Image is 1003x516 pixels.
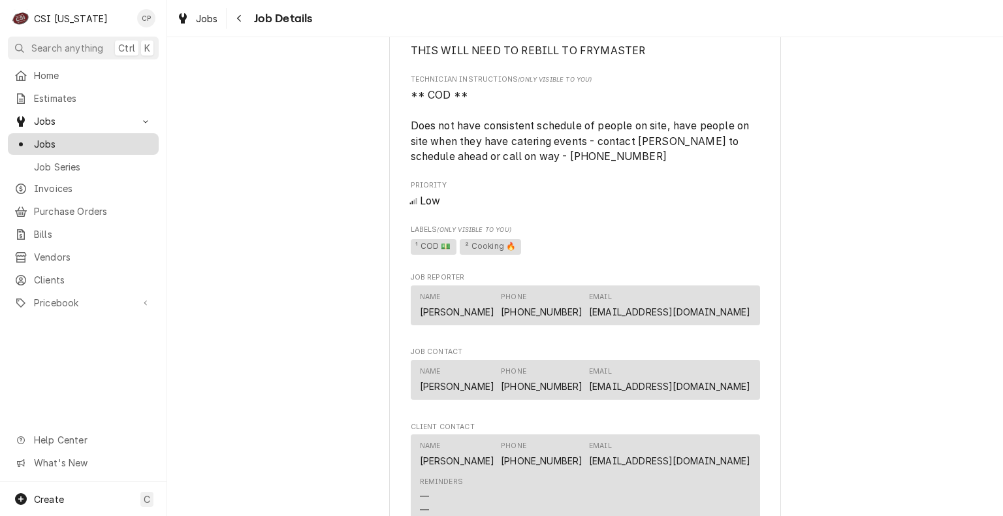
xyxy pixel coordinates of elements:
[34,296,133,310] span: Pricebook
[501,292,526,302] div: Phone
[411,360,760,400] div: Contact
[420,454,495,468] div: [PERSON_NAME]
[8,110,159,132] a: Go to Jobs
[420,441,495,467] div: Name
[589,441,612,451] div: Email
[144,41,150,55] span: K
[229,8,250,29] button: Navigate back
[589,366,612,377] div: Email
[34,160,152,174] span: Job Series
[171,8,223,29] a: Jobs
[518,76,592,83] span: (Only Visible to You)
[501,366,526,377] div: Phone
[12,9,30,27] div: CSI Kentucky's Avatar
[8,178,159,199] a: Invoices
[250,10,313,27] span: Job Details
[8,88,159,109] a: Estimates
[501,381,582,392] a: [PHONE_NUMBER]
[411,272,760,331] div: Job Reporter
[8,429,159,451] a: Go to Help Center
[420,489,429,503] div: —
[420,441,441,451] div: Name
[437,226,511,233] span: (Only Visible to You)
[411,347,760,357] span: Job Contact
[411,285,760,325] div: Contact
[137,9,155,27] div: Craig Pierce's Avatar
[34,69,152,82] span: Home
[411,193,760,209] div: Low
[589,292,750,318] div: Email
[411,272,760,283] span: Job Reporter
[8,246,159,268] a: Vendors
[411,422,760,432] span: Client Contact
[8,133,159,155] a: Jobs
[411,193,760,209] span: Priority
[118,41,135,55] span: Ctrl
[411,225,760,235] span: Labels
[460,239,521,255] span: ² Cooking 🔥
[34,182,152,195] span: Invoices
[8,156,159,178] a: Job Series
[420,292,495,318] div: Name
[137,9,155,27] div: CP
[501,306,582,317] a: [PHONE_NUMBER]
[144,492,150,506] span: C
[589,441,750,467] div: Email
[411,360,760,406] div: Job Contact List
[196,12,218,25] span: Jobs
[34,91,152,105] span: Estimates
[34,494,64,505] span: Create
[34,456,151,470] span: What's New
[420,292,441,302] div: Name
[501,441,582,467] div: Phone
[34,227,152,241] span: Bills
[8,201,159,222] a: Purchase Orders
[411,347,760,406] div: Job Contact
[420,477,463,487] div: Reminders
[501,441,526,451] div: Phone
[34,137,152,151] span: Jobs
[589,292,612,302] div: Email
[31,41,103,55] span: Search anything
[411,225,760,257] div: [object Object]
[420,366,495,393] div: Name
[34,114,133,128] span: Jobs
[411,285,760,331] div: Job Reporter List
[8,223,159,245] a: Bills
[411,74,760,85] span: Technician Instructions
[8,292,159,314] a: Go to Pricebook
[411,89,752,163] span: ** COD ** Does not have consistent schedule of people on site, have people on site when they have...
[411,237,760,257] span: [object Object]
[420,305,495,319] div: [PERSON_NAME]
[8,65,159,86] a: Home
[34,12,108,25] div: CSI [US_STATE]
[501,455,582,466] a: [PHONE_NUMBER]
[411,180,760,191] span: Priority
[589,306,750,317] a: [EMAIL_ADDRESS][DOMAIN_NAME]
[34,204,152,218] span: Purchase Orders
[34,273,152,287] span: Clients
[501,366,582,393] div: Phone
[8,269,159,291] a: Clients
[411,74,760,165] div: [object Object]
[8,37,159,59] button: Search anythingCtrlK
[12,9,30,27] div: C
[411,239,456,255] span: ¹ COD 💵
[411,180,760,208] div: Priority
[501,292,582,318] div: Phone
[8,452,159,474] a: Go to What's New
[589,381,750,392] a: [EMAIL_ADDRESS][DOMAIN_NAME]
[34,250,152,264] span: Vendors
[589,455,750,466] a: [EMAIL_ADDRESS][DOMAIN_NAME]
[589,366,750,393] div: Email
[420,379,495,393] div: [PERSON_NAME]
[420,366,441,377] div: Name
[34,433,151,447] span: Help Center
[411,88,760,165] span: [object Object]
